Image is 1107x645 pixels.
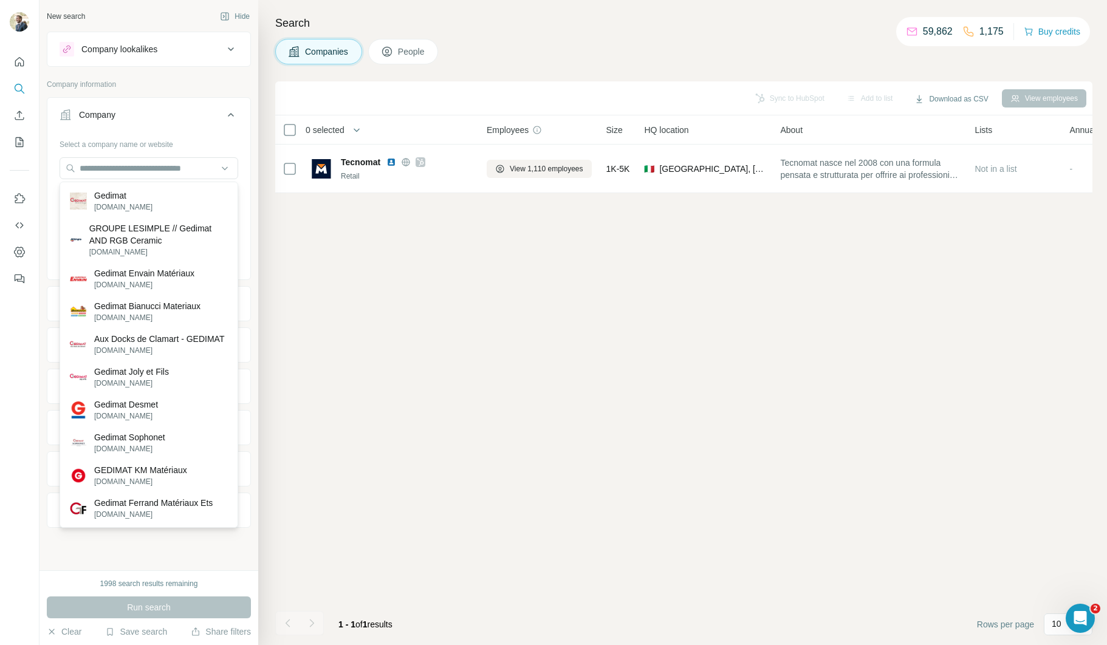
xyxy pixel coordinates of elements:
[94,333,224,345] p: Aux Docks de Clamart - GEDIMAT
[780,157,960,181] span: Tecnomat nasce nel 2008 con una formula pensata e strutturata per offrire ai professionisti e all...
[1024,23,1080,40] button: Buy credits
[312,159,331,179] img: Logo of Tecnomat
[89,222,228,247] p: GROUPE LESIMPLE // Gedimat AND RGB Ceramic
[923,24,953,39] p: 59,862
[70,401,87,418] img: Gedimat Desmet
[70,369,87,386] img: Gedimat Joly et Fils
[47,330,250,360] button: HQ location
[211,7,258,26] button: Hide
[105,626,167,638] button: Save search
[338,619,392,629] span: results
[70,193,87,210] img: Gedimat
[47,79,251,90] p: Company information
[10,78,29,100] button: Search
[94,476,187,487] p: [DOMAIN_NAME]
[510,163,583,174] span: View 1,110 employees
[94,443,165,454] p: [DOMAIN_NAME]
[975,164,1016,174] span: Not in a list
[275,15,1092,32] h4: Search
[10,104,29,126] button: Enrich CSV
[1091,604,1100,613] span: 2
[10,131,29,153] button: My lists
[10,12,29,32] img: Avatar
[10,268,29,290] button: Feedback
[94,202,153,213] p: [DOMAIN_NAME]
[10,214,29,236] button: Use Surfe API
[94,411,158,421] p: [DOMAIN_NAME]
[70,434,87,451] img: Gedimat Sophonet
[47,11,85,22] div: New search
[47,496,250,525] button: Keywords
[47,372,250,401] button: Annual revenue ($)
[60,134,238,150] div: Select a company name or website
[70,234,82,246] img: GROUPE LESIMPLE // Gedimat AND RGB Ceramic
[975,124,992,136] span: Lists
[1066,604,1095,633] iframe: Intercom live chat
[94,267,194,279] p: Gedimat Envain Matériaux
[94,279,194,290] p: [DOMAIN_NAME]
[487,124,529,136] span: Employees
[338,619,355,629] span: 1 - 1
[47,35,250,64] button: Company lookalikes
[487,160,592,178] button: View 1,110 employees
[94,366,169,378] p: Gedimat Joly et Fils
[341,156,380,168] span: Tecnomat
[305,46,349,58] span: Companies
[644,124,688,136] span: HQ location
[1052,618,1061,630] p: 10
[10,51,29,73] button: Quick start
[355,619,363,629] span: of
[94,378,169,389] p: [DOMAIN_NAME]
[70,303,87,320] img: Gedimat Bianucci Materiaux
[89,247,228,258] p: [DOMAIN_NAME]
[47,454,250,483] button: Technologies
[306,124,344,136] span: 0 selected
[94,497,213,509] p: Gedimat Ferrand Matériaux Ets
[979,24,1004,39] p: 1,175
[10,241,29,263] button: Dashboard
[47,626,81,638] button: Clear
[94,509,213,520] p: [DOMAIN_NAME]
[606,163,630,175] span: 1K-5K
[94,398,158,411] p: Gedimat Desmet
[70,500,87,517] img: Gedimat Ferrand Matériaux Ets
[606,124,623,136] span: Size
[94,300,200,312] p: Gedimat Bianucci Materiaux
[100,578,198,589] div: 1998 search results remaining
[644,163,654,175] span: 🇮🇹
[94,464,187,476] p: GEDIMAT KM Matériaux
[398,46,426,58] span: People
[659,163,766,175] span: [GEOGRAPHIC_DATA], [GEOGRAPHIC_DATA], [GEOGRAPHIC_DATA]
[1069,164,1072,174] span: -
[70,467,87,484] img: GEDIMAT KM Matériaux
[977,618,1034,630] span: Rows per page
[47,100,250,134] button: Company
[94,345,224,356] p: [DOMAIN_NAME]
[386,157,396,167] img: LinkedIn logo
[47,413,250,442] button: Employees (size)
[363,619,368,629] span: 1
[94,189,153,202] p: Gedimat
[81,43,157,55] div: Company lookalikes
[70,336,87,353] img: Aux Docks de Clamart - GEDIMAT
[94,312,200,323] p: [DOMAIN_NAME]
[341,171,472,182] div: Retail
[79,109,115,121] div: Company
[94,431,165,443] p: Gedimat Sophonet
[10,188,29,210] button: Use Surfe on LinkedIn
[191,626,251,638] button: Share filters
[780,124,803,136] span: About
[906,90,996,108] button: Download as CSV
[47,289,250,318] button: Industry
[70,270,87,287] img: Gedimat Envain Matériaux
